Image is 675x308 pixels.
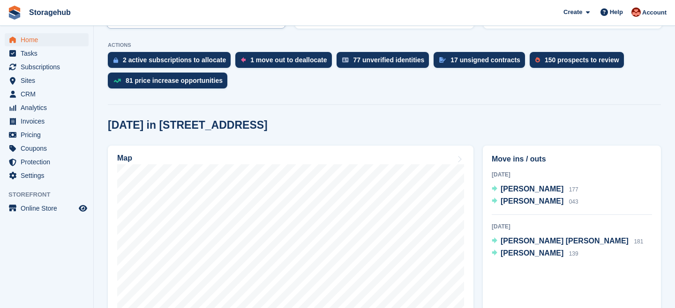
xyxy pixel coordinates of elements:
a: 150 prospects to review [530,52,629,73]
a: [PERSON_NAME] 177 [492,183,578,196]
div: 1 move out to deallocate [250,56,327,64]
span: 177 [569,186,578,193]
a: Preview store [77,203,89,214]
img: active_subscription_to_allocate_icon-d502201f5373d7db506a760aba3b589e785aa758c864c3986d89f69b8ff3... [113,57,118,63]
span: 181 [634,238,643,245]
a: menu [5,202,89,215]
span: Online Store [21,202,77,215]
a: [PERSON_NAME] 139 [492,248,578,260]
img: move_outs_to_deallocate_icon-f764333ba52eb49d3ac5e1228854f67142a1ed5810a6f6cc68b1a99e826820c5.svg [241,57,246,63]
a: 2 active subscriptions to allocate [108,52,235,73]
span: [PERSON_NAME] [501,197,563,205]
a: menu [5,33,89,46]
div: 81 price increase opportunities [126,77,223,84]
span: Help [610,7,623,17]
span: Sites [21,74,77,87]
a: menu [5,128,89,141]
a: Storagehub [25,5,75,20]
span: Tasks [21,47,77,60]
span: Storefront [8,190,93,199]
a: 17 unsigned contracts [434,52,530,73]
span: [PERSON_NAME] [501,185,563,193]
span: Pricing [21,128,77,141]
a: 81 price increase opportunities [108,73,232,93]
span: Analytics [21,101,77,114]
div: [DATE] [492,170,652,179]
img: contract_signature_icon-13c848040528278c33f63329250d36e43548de30e8caae1d1a13099fd9432cc5.svg [439,57,446,63]
h2: Map [117,154,132,162]
a: menu [5,60,89,73]
span: [PERSON_NAME] [501,249,563,257]
a: 77 unverified identities [337,52,434,73]
a: menu [5,155,89,169]
a: menu [5,142,89,155]
span: Home [21,33,77,46]
span: Subscriptions [21,60,77,73]
div: 17 unsigned contracts [450,56,520,64]
a: menu [5,115,89,128]
a: menu [5,169,89,182]
span: 043 [569,198,578,205]
h2: Move ins / outs [492,154,652,165]
span: Settings [21,169,77,182]
h2: [DATE] in [STREET_ADDRESS] [108,119,268,132]
span: Account [642,8,667,17]
p: ACTIONS [108,42,661,48]
a: [PERSON_NAME] [PERSON_NAME] 181 [492,235,643,248]
span: 139 [569,250,578,257]
div: 77 unverified identities [353,56,425,64]
a: 1 move out to deallocate [235,52,336,73]
a: menu [5,101,89,114]
img: stora-icon-8386f47178a22dfd0bd8f6a31ec36ba5ce8667c1dd55bd0f319d3a0aa187defe.svg [7,6,22,20]
a: menu [5,88,89,101]
span: Create [563,7,582,17]
img: prospect-51fa495bee0391a8d652442698ab0144808aea92771e9ea1ae160a38d050c398.svg [535,57,540,63]
img: verify_identity-adf6edd0f0f0b5bbfe63781bf79b02c33cf7c696d77639b501bdc392416b5a36.svg [342,57,349,63]
a: [PERSON_NAME] 043 [492,196,578,208]
div: [DATE] [492,222,652,231]
span: Protection [21,155,77,169]
img: price_increase_opportunities-93ffe204e8149a01c8c9dc8f82e8f89637d9d84a8eef4429ea346261dce0b2c0.svg [113,79,121,83]
a: menu [5,74,89,87]
div: 2 active subscriptions to allocate [123,56,226,64]
span: Invoices [21,115,77,128]
a: menu [5,47,89,60]
span: [PERSON_NAME] [PERSON_NAME] [501,237,629,245]
img: Nick [631,7,641,17]
span: Coupons [21,142,77,155]
div: 150 prospects to review [545,56,619,64]
span: CRM [21,88,77,101]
